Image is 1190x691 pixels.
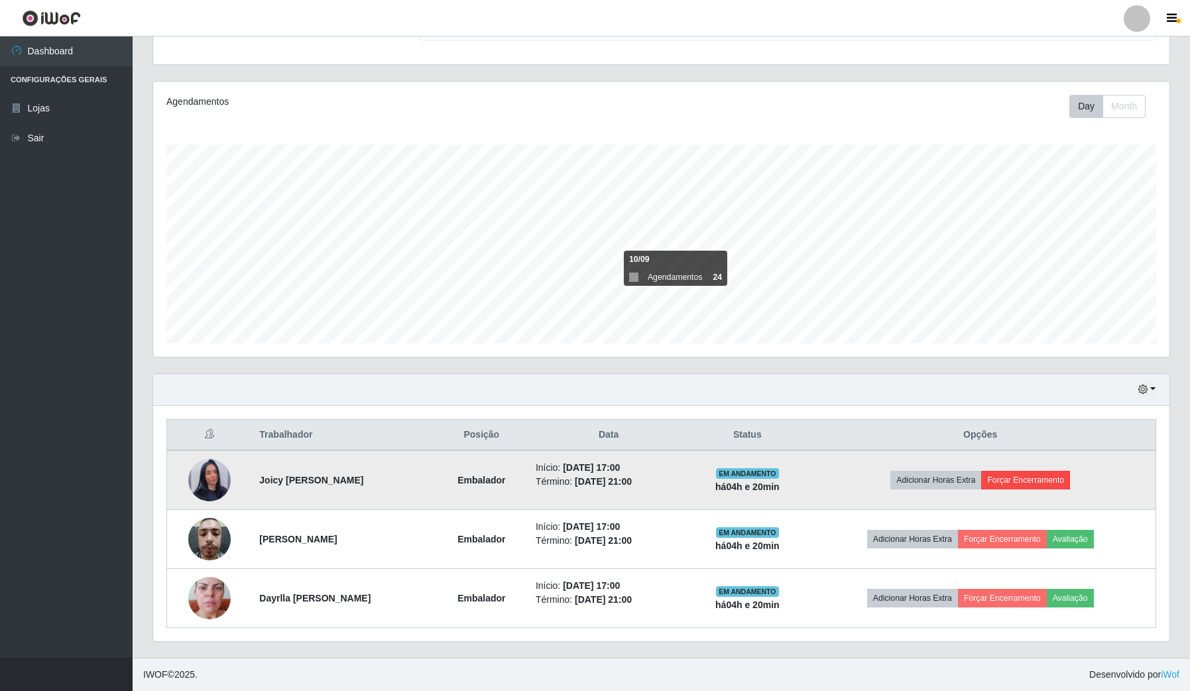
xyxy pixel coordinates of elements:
[1089,668,1179,682] span: Desenvolvido por
[1102,95,1146,118] button: Month
[536,534,682,548] li: Término:
[563,462,620,473] time: [DATE] 17:00
[867,589,958,607] button: Adicionar Horas Extra
[166,95,567,109] div: Agendamentos
[536,461,682,475] li: Início:
[563,580,620,591] time: [DATE] 17:00
[981,471,1070,489] button: Forçar Encerramento
[22,10,81,27] img: CoreUI Logo
[536,475,682,489] li: Término:
[188,560,231,636] img: 1747249423428.jpeg
[958,530,1047,548] button: Forçar Encerramento
[536,593,682,607] li: Término:
[1069,95,1146,118] div: First group
[890,471,981,489] button: Adicionar Horas Extra
[457,475,505,485] strong: Embalador
[689,420,805,451] th: Status
[867,530,958,548] button: Adicionar Horas Extra
[528,420,689,451] th: Data
[563,521,620,532] time: [DATE] 17:00
[143,669,168,680] span: IWOF
[575,594,632,605] time: [DATE] 21:00
[1047,530,1094,548] button: Avaliação
[457,593,505,603] strong: Embalador
[575,535,632,546] time: [DATE] 21:00
[536,579,682,593] li: Início:
[259,593,371,603] strong: Dayrlla [PERSON_NAME]
[958,589,1047,607] button: Forçar Encerramento
[259,475,363,485] strong: Joicy [PERSON_NAME]
[188,442,231,518] img: 1743243818079.jpeg
[1161,669,1179,680] a: iWof
[251,420,435,451] th: Trabalhador
[259,534,337,544] strong: [PERSON_NAME]
[436,420,528,451] th: Posição
[805,420,1156,451] th: Opções
[457,534,505,544] strong: Embalador
[188,511,231,567] img: 1742686144384.jpeg
[716,586,779,597] span: EM ANDAMENTO
[1047,589,1094,607] button: Avaliação
[1069,95,1103,118] button: Day
[715,599,780,610] strong: há 04 h e 20 min
[575,476,632,487] time: [DATE] 21:00
[716,527,779,538] span: EM ANDAMENTO
[143,668,198,682] span: © 2025 .
[1069,95,1156,118] div: Toolbar with button groups
[715,540,780,551] strong: há 04 h e 20 min
[716,468,779,479] span: EM ANDAMENTO
[536,520,682,534] li: Início:
[715,481,780,492] strong: há 04 h e 20 min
